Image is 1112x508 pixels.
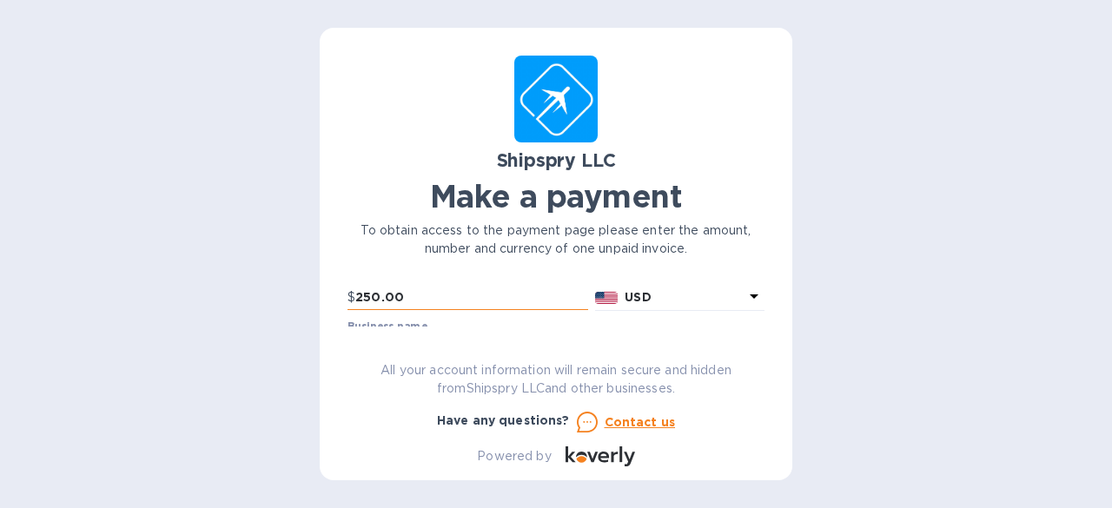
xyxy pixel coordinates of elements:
label: Business name [347,322,427,333]
b: Have any questions? [437,413,570,427]
b: USD [625,290,651,304]
h1: Make a payment [347,178,764,214]
p: Powered by [477,447,551,465]
b: Shipspry LLC [497,149,616,171]
img: USD [595,292,619,304]
input: 0.00 [355,285,588,311]
p: To obtain access to the payment page please enter the amount, number and currency of one unpaid i... [347,221,764,258]
u: Contact us [605,415,676,429]
p: $ [347,288,355,307]
p: All your account information will remain secure and hidden from Shipspry LLC and other businesses. [347,361,764,398]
